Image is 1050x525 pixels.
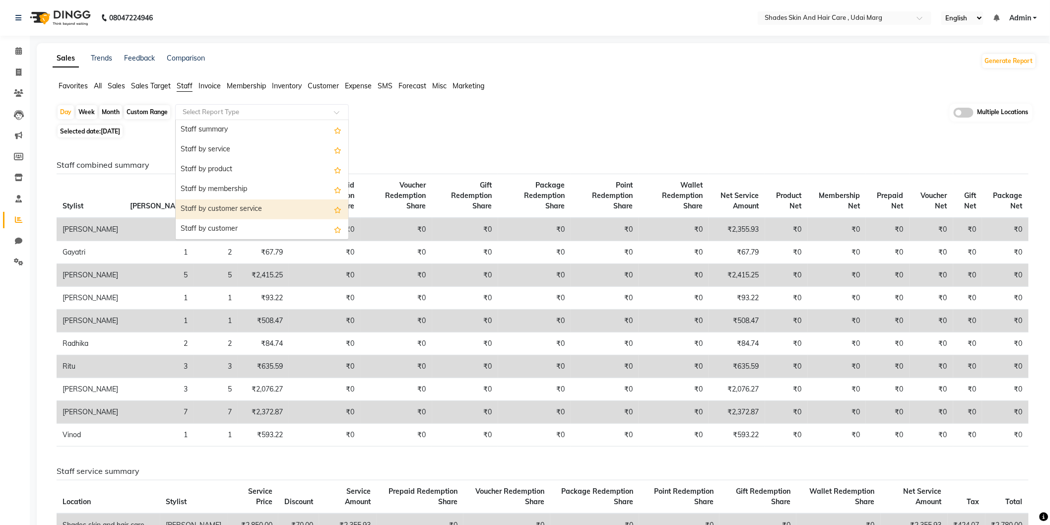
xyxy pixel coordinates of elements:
[819,191,860,210] span: Membership Net
[808,401,866,424] td: ₹0
[432,310,498,332] td: ₹0
[124,218,194,241] td: 2
[91,54,112,63] a: Trends
[639,378,709,401] td: ₹0
[498,332,571,355] td: ₹0
[964,191,976,210] span: Gift Net
[378,81,393,90] span: SMS
[877,191,904,210] span: Prepaid Net
[194,287,238,310] td: 1
[432,241,498,264] td: ₹0
[571,424,639,447] td: ₹0
[334,124,341,136] span: Add this report to Favorites List
[978,108,1029,118] span: Multiple Locations
[124,310,194,332] td: 1
[238,287,289,310] td: ₹93.22
[808,355,866,378] td: ₹0
[953,218,983,241] td: ₹0
[345,81,372,90] span: Expense
[721,191,759,210] span: Net Service Amount
[63,497,91,506] span: Location
[967,497,980,506] span: Tax
[334,203,341,215] span: Add this report to Favorites List
[57,401,124,424] td: [PERSON_NAME]
[194,241,238,264] td: 2
[866,332,910,355] td: ₹0
[982,310,1029,332] td: ₹0
[765,332,808,355] td: ₹0
[166,497,187,506] span: Stylist
[639,310,709,332] td: ₹0
[361,218,432,241] td: ₹0
[1009,13,1031,23] span: Admin
[238,424,289,447] td: ₹593.22
[345,487,371,506] span: Service Amount
[167,54,205,63] a: Comparison
[910,218,953,241] td: ₹0
[57,355,124,378] td: Ritu
[982,424,1029,447] td: ₹0
[57,310,124,332] td: [PERSON_NAME]
[308,81,339,90] span: Customer
[289,287,360,310] td: ₹0
[498,287,571,310] td: ₹0
[866,378,910,401] td: ₹0
[498,424,571,447] td: ₹0
[194,332,238,355] td: 2
[866,218,910,241] td: ₹0
[386,181,426,210] span: Voucher Redemption Share
[432,378,498,401] td: ₹0
[194,378,238,401] td: 5
[498,264,571,287] td: ₹0
[866,401,910,424] td: ₹0
[982,241,1029,264] td: ₹0
[176,219,348,239] div: Staff by customer
[921,191,947,210] span: Voucher Net
[904,487,942,506] span: Net Service Amount
[284,497,313,506] span: Discount
[334,184,341,196] span: Add this report to Favorites List
[808,264,866,287] td: ₹0
[334,164,341,176] span: Add this report to Favorites List
[866,287,910,310] td: ₹0
[765,264,808,287] td: ₹0
[709,378,765,401] td: ₹2,076.27
[654,487,714,506] span: Point Redemption Share
[639,355,709,378] td: ₹0
[910,332,953,355] td: ₹0
[571,287,639,310] td: ₹0
[709,310,765,332] td: ₹508.47
[953,287,983,310] td: ₹0
[982,378,1029,401] td: ₹0
[953,310,983,332] td: ₹0
[432,81,447,90] span: Misc
[248,487,272,506] span: Service Price
[289,401,360,424] td: ₹0
[361,287,432,310] td: ₹0
[109,4,153,32] b: 08047224946
[58,105,74,119] div: Day
[124,401,194,424] td: 7
[571,218,639,241] td: ₹0
[808,424,866,447] td: ₹0
[709,287,765,310] td: ₹93.22
[176,180,348,199] div: Staff by membership
[709,218,765,241] td: ₹2,355.93
[176,140,348,160] div: Staff by service
[289,264,360,287] td: ₹0
[498,241,571,264] td: ₹0
[124,287,194,310] td: 1
[765,355,808,378] td: ₹0
[176,120,348,140] div: Staff summary
[982,264,1029,287] td: ₹0
[432,401,498,424] td: ₹0
[94,81,102,90] span: All
[982,401,1029,424] td: ₹0
[910,401,953,424] td: ₹0
[953,264,983,287] td: ₹0
[238,401,289,424] td: ₹2,372.87
[910,378,953,401] td: ₹0
[1006,497,1023,506] span: Total
[639,264,709,287] td: ₹0
[709,332,765,355] td: ₹84.74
